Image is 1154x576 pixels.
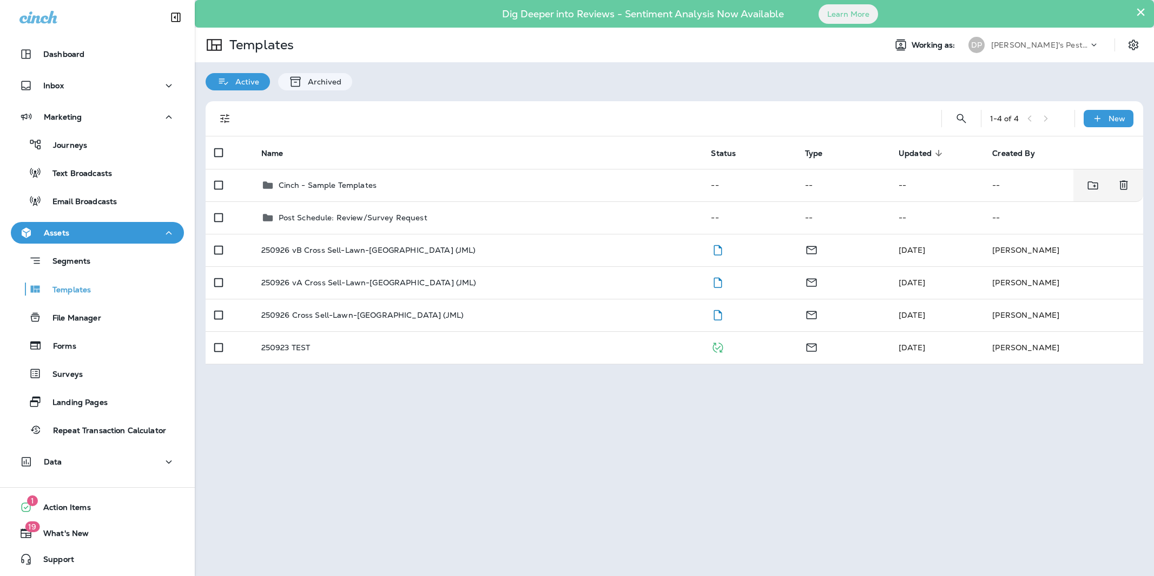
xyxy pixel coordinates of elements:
button: 1Action Items [11,496,184,518]
button: Close [1136,3,1146,21]
button: Collapse Sidebar [161,6,191,28]
span: Created By [992,148,1049,158]
td: -- [796,201,890,234]
button: Assets [11,222,184,244]
button: Learn More [819,4,878,24]
button: Search Templates [951,108,972,129]
td: -- [890,169,984,201]
td: -- [702,201,796,234]
p: 250923 TEST [261,343,311,352]
td: -- [890,201,984,234]
button: Surveys [11,362,184,385]
span: 1 [27,495,38,506]
span: Email [805,309,818,319]
button: Segments [11,249,184,272]
button: Support [11,548,184,570]
td: [PERSON_NAME] [984,234,1143,266]
span: Draft [711,244,724,254]
p: Post Schedule: Review/Survey Request [279,213,427,222]
p: [PERSON_NAME]'s Pest Control [991,41,1089,49]
span: Joyce Lee [899,278,925,287]
button: Text Broadcasts [11,161,184,184]
span: Joyce Lee [899,245,925,255]
td: [PERSON_NAME] [984,266,1143,299]
button: Journeys [11,133,184,156]
p: Segments [42,257,90,267]
p: Cinch - Sample Templates [279,181,377,189]
button: Delete [1113,174,1135,197]
span: Draft [711,277,724,286]
button: Marketing [11,106,184,128]
span: Working as: [912,41,958,50]
td: [PERSON_NAME] [984,299,1143,331]
span: Type [805,149,823,158]
button: Repeat Transaction Calculator [11,418,184,441]
span: Email [805,244,818,254]
span: Email [805,277,818,286]
button: Filters [214,108,236,129]
div: 1 - 4 of 4 [990,114,1019,123]
p: Archived [302,77,341,86]
button: Inbox [11,75,184,96]
p: Inbox [43,81,64,90]
span: Draft [711,309,724,319]
button: Move to folder [1082,174,1104,197]
span: Name [261,149,283,158]
span: Status [711,148,750,158]
span: Updated [899,148,946,158]
p: Repeat Transaction Calculator [42,426,166,436]
button: Forms [11,334,184,357]
p: Dashboard [43,50,84,58]
td: -- [702,169,796,201]
span: Status [711,149,736,158]
p: 250926 Cross Sell-Lawn-[GEOGRAPHIC_DATA] (JML) [261,311,464,319]
span: Name [261,148,298,158]
p: Landing Pages [42,398,108,408]
p: Data [44,457,62,466]
p: Marketing [44,113,82,121]
span: Joyce Lee [899,343,925,352]
button: Settings [1124,35,1143,55]
button: File Manager [11,306,184,329]
p: Text Broadcasts [42,169,112,179]
p: Templates [42,285,91,296]
span: Email [805,342,818,351]
button: 19What's New [11,522,184,544]
p: New [1109,114,1125,123]
p: Forms [42,342,76,352]
span: Created By [992,149,1034,158]
span: Updated [899,149,932,158]
button: Data [11,451,184,473]
span: 19 [25,521,39,532]
button: Dashboard [11,43,184,65]
span: Action Items [32,503,91,516]
span: Type [805,148,837,158]
p: 250926 vB Cross Sell-Lawn-[GEOGRAPHIC_DATA] (JML) [261,246,476,254]
td: -- [984,201,1143,234]
p: Surveys [42,370,83,380]
span: Published [711,342,724,351]
span: Support [32,555,74,568]
span: What's New [32,529,89,542]
td: -- [984,169,1096,201]
td: -- [796,169,890,201]
p: 250926 vA Cross Sell-Lawn-[GEOGRAPHIC_DATA] (JML) [261,278,477,287]
p: File Manager [42,313,101,324]
button: Landing Pages [11,390,184,413]
button: Templates [11,278,184,300]
p: Dig Deeper into Reviews - Sentiment Analysis Now Available [471,12,815,16]
button: Email Broadcasts [11,189,184,212]
div: DP [968,37,985,53]
p: Assets [44,228,69,237]
p: Journeys [42,141,87,151]
p: Templates [225,37,294,53]
td: [PERSON_NAME] [984,331,1143,364]
p: Active [230,77,259,86]
span: Frank Carreno [899,310,925,320]
p: Email Broadcasts [42,197,117,207]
